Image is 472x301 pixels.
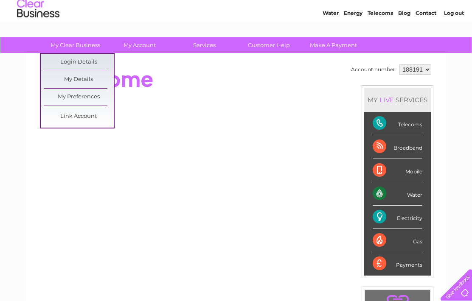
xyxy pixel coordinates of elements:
[234,37,304,53] a: Customer Help
[349,62,397,77] td: Account number
[373,112,422,135] div: Telecoms
[398,36,410,42] a: Blog
[378,96,396,104] div: LIVE
[44,54,114,71] a: Login Details
[364,88,431,112] div: MY SERVICES
[298,37,368,53] a: Make A Payment
[373,135,422,159] div: Broadband
[373,252,422,275] div: Payments
[368,36,393,42] a: Telecoms
[416,36,436,42] a: Contact
[373,206,422,229] div: Electricity
[105,37,175,53] a: My Account
[373,159,422,182] div: Mobile
[169,37,239,53] a: Services
[312,4,371,15] a: 0333 014 3131
[44,108,114,125] a: Link Account
[44,71,114,88] a: My Details
[373,182,422,206] div: Water
[40,37,110,53] a: My Clear Business
[373,229,422,252] div: Gas
[344,36,362,42] a: Energy
[44,89,114,106] a: My Preferences
[36,5,437,41] div: Clear Business is a trading name of Verastar Limited (registered in [GEOGRAPHIC_DATA] No. 3667643...
[444,36,464,42] a: Log out
[323,36,339,42] a: Water
[17,22,60,48] img: logo.png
